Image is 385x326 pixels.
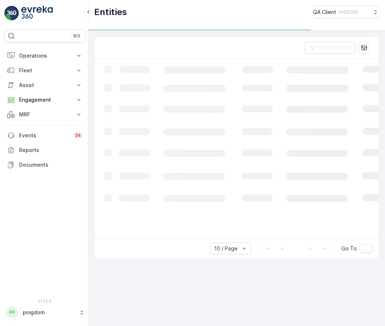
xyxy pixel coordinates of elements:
div: PP [6,307,18,318]
span: v 1.52.0 [4,299,85,303]
p: ⌘B [73,33,80,39]
p: ( +03:00 ) [339,9,358,15]
a: Reports [4,143,85,157]
img: logo [4,6,19,21]
p: QA Client [313,8,336,16]
button: QA Client(+03:00) [313,6,379,18]
button: Operations [4,48,85,63]
p: Clear Filters [319,44,351,51]
span: Go To [341,245,357,252]
button: PPpingdom [4,305,85,320]
p: Documents [19,161,82,169]
p: Engagement [19,96,71,104]
button: Fleet [4,63,85,78]
p: Operations [19,52,71,59]
button: Asset [4,78,85,93]
button: MRF [4,107,85,122]
p: 34 [75,133,81,138]
p: Asset [19,81,71,89]
button: Engagement [4,93,85,107]
img: logo_light-DOdMpM7g.png [21,6,53,21]
a: Events34 [4,128,85,143]
p: Fleet [19,67,71,74]
button: Clear Filters [304,42,355,54]
p: Reports [19,146,82,154]
p: Entities [94,6,127,18]
p: Events [19,132,69,139]
p: MRF [19,111,71,118]
p: pingdom [23,309,75,316]
a: Documents [4,157,85,172]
